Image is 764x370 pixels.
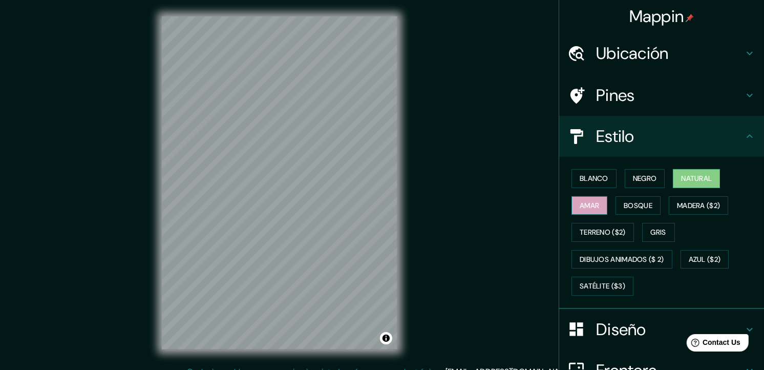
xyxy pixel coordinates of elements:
div: Diseño [559,309,764,350]
button: Azul ($2) [681,250,729,269]
canvas: Mapa [162,16,397,350]
button: Gris [642,223,675,242]
h4: Diseño [596,319,744,340]
font: Terreno ($2) [580,226,626,239]
font: Madera ($2) [677,199,720,212]
font: Blanco [580,172,608,185]
button: Bosque [616,196,661,215]
button: Alternar atribución [380,332,392,344]
font: Mappin [629,6,684,27]
div: Estilo [559,116,764,157]
button: Blanco [571,169,617,188]
div: Pines [559,75,764,116]
font: Natural [681,172,712,185]
h4: Pines [596,85,744,106]
iframe: Help widget launcher [673,330,753,359]
h4: Ubicación [596,43,744,64]
button: Negro [625,169,665,188]
font: Azul ($2) [689,253,721,266]
font: Dibujos animados ($ 2) [580,253,664,266]
h4: Estilo [596,126,744,147]
button: Dibujos animados ($ 2) [571,250,672,269]
button: Natural [673,169,720,188]
font: Amar [580,199,599,212]
button: Terreno ($2) [571,223,634,242]
button: Amar [571,196,607,215]
button: Madera ($2) [669,196,728,215]
font: Bosque [624,199,652,212]
font: Satélite ($3) [580,280,625,293]
div: Ubicación [559,33,764,74]
button: Satélite ($3) [571,277,633,296]
img: pin-icon.png [686,14,694,22]
font: Gris [651,226,666,239]
font: Negro [633,172,657,185]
